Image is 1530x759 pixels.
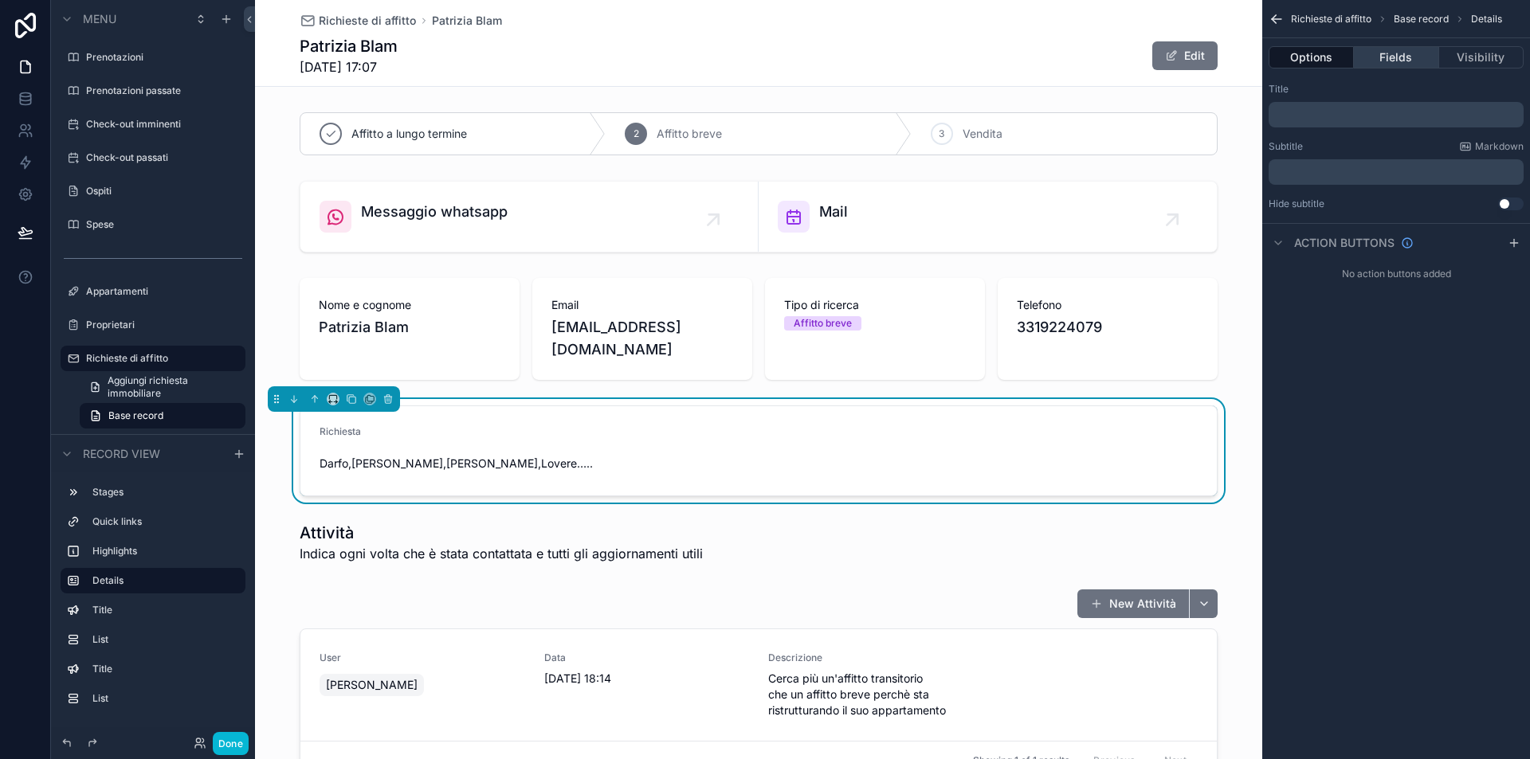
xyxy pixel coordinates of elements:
[1394,13,1449,25] span: Base record
[80,403,245,428] a: Base record
[86,51,242,64] label: Prenotazioni
[83,446,160,462] span: Record view
[86,185,242,198] label: Ospiti
[86,218,242,231] label: Spese
[86,285,242,298] label: Appartamenti
[80,374,245,400] a: Aggiungi richiesta immobiliare
[1475,140,1524,153] span: Markdown
[1152,41,1218,70] button: Edit
[319,13,416,29] span: Richieste di affitto
[213,732,249,755] button: Done
[320,425,361,437] span: Richiesta
[300,13,416,29] a: Richieste di affitto
[1262,261,1530,287] div: No action buttons added
[1294,235,1395,251] span: Action buttons
[92,515,239,528] label: Quick links
[1439,46,1524,68] button: Visibility
[108,409,163,422] span: Base record
[92,574,233,587] label: Details
[92,692,239,705] label: List
[1269,102,1524,127] div: scrollable content
[1269,83,1289,96] label: Title
[320,456,1198,471] span: Darfo,[PERSON_NAME],[PERSON_NAME],Lovere…..
[1269,198,1324,210] label: Hide subtitle
[92,545,239,558] label: Highlights
[108,374,236,400] span: Aggiungi richiesta immobiliare
[51,472,255,727] div: scrollable content
[1459,140,1524,153] a: Markdown
[1471,13,1502,25] span: Details
[300,35,398,57] h1: Patrizia Blam
[432,13,502,29] a: Patrizia Blam
[86,352,236,365] label: Richieste di affitto
[92,663,239,675] label: Title
[86,84,242,97] label: Prenotazioni passate
[83,11,116,27] span: Menu
[1354,46,1438,68] button: Fields
[86,319,242,331] label: Proprietari
[86,118,242,131] label: Check-out imminenti
[92,633,239,646] label: List
[86,151,242,164] label: Check-out passati
[1269,46,1354,68] button: Options
[1269,159,1524,185] div: scrollable content
[92,604,239,616] label: Title
[92,486,239,499] label: Stages
[1291,13,1371,25] span: Richieste di affitto
[1269,140,1303,153] label: Subtitle
[300,57,398,76] span: [DATE] 17:07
